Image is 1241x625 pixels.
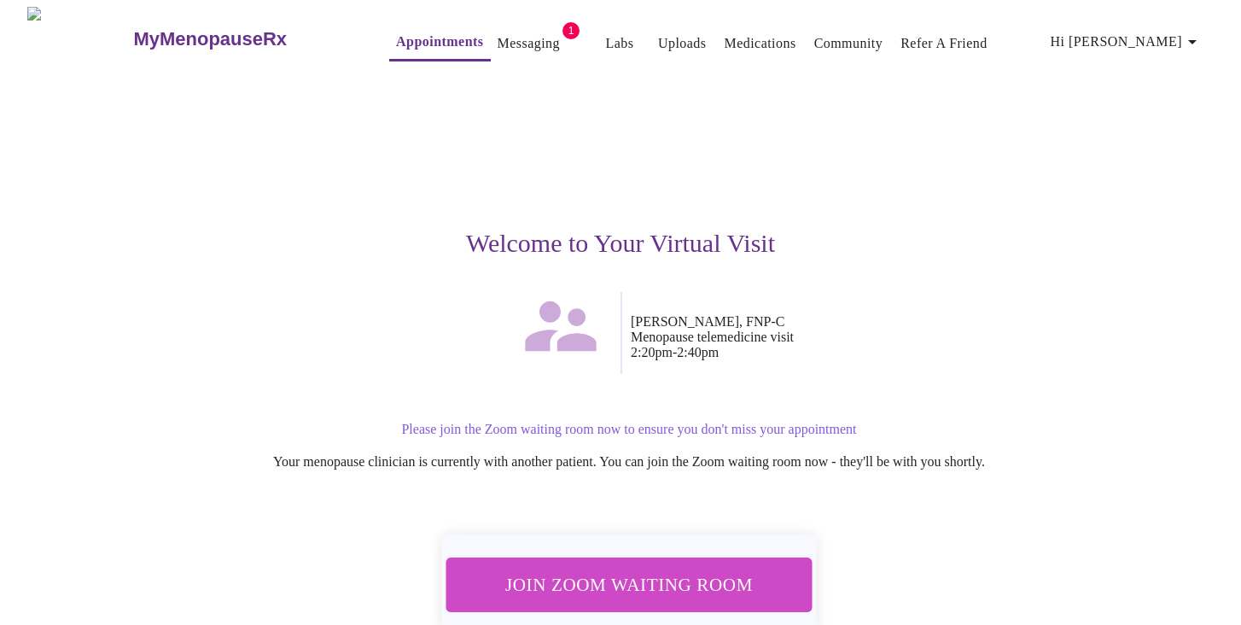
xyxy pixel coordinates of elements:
button: Community [807,26,890,61]
span: 1 [562,22,580,39]
button: Uploads [651,26,714,61]
img: MyMenopauseRx Logo [27,7,131,71]
a: Community [814,32,883,55]
button: Refer a Friend [894,26,994,61]
a: Medications [725,32,796,55]
h3: MyMenopauseRx [133,28,287,50]
a: MyMenopauseRx [131,9,355,69]
a: Messaging [498,32,560,55]
button: Hi [PERSON_NAME] [1044,25,1209,59]
button: Labs [592,26,647,61]
a: Refer a Friend [900,32,988,55]
button: Messaging [491,26,567,61]
span: Hi [PERSON_NAME] [1051,30,1203,54]
button: Join Zoom Waiting Room [446,558,813,612]
span: Join Zoom Waiting Room [468,569,790,600]
a: Appointments [396,30,483,54]
p: Please join the Zoom waiting room now to ensure you don't miss your appointment [112,422,1146,437]
button: Medications [718,26,803,61]
a: Labs [606,32,634,55]
a: Uploads [658,32,707,55]
p: Your menopause clinician is currently with another patient. You can join the Zoom waiting room no... [112,454,1146,470]
button: Appointments [389,25,490,61]
p: [PERSON_NAME], FNP-C Menopause telemedicine visit 2:20pm - 2:40pm [631,314,1146,360]
h3: Welcome to Your Virtual Visit [95,229,1146,258]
